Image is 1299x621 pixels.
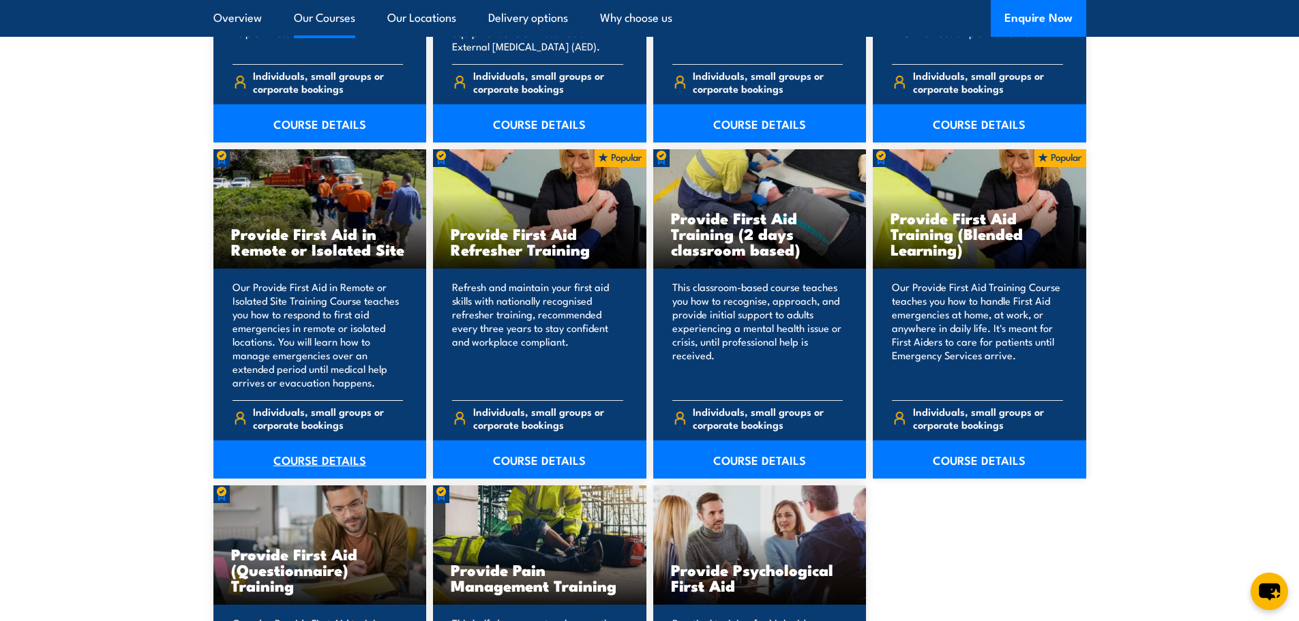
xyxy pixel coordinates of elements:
p: This classroom-based course teaches you how to recognise, approach, and provide initial support t... [672,280,843,389]
a: COURSE DETAILS [433,104,646,142]
span: Individuals, small groups or corporate bookings [253,405,403,431]
h3: Provide First Aid in Remote or Isolated Site [231,226,409,257]
h3: Provide Pain Management Training [451,562,629,593]
span: Individuals, small groups or corporate bookings [473,69,623,95]
a: COURSE DETAILS [213,104,427,142]
span: Individuals, small groups or corporate bookings [253,69,403,95]
a: COURSE DETAILS [653,440,867,479]
h3: Provide First Aid Training (Blended Learning) [891,210,1069,257]
a: COURSE DETAILS [213,440,427,479]
h3: Provide First Aid Refresher Training [451,226,629,257]
a: COURSE DETAILS [433,440,646,479]
h3: Provide Psychological First Aid [671,562,849,593]
a: COURSE DETAILS [873,104,1086,142]
span: Individuals, small groups or corporate bookings [913,405,1063,431]
p: Our Provide First Aid Training Course teaches you how to handle First Aid emergencies at home, at... [892,280,1063,389]
span: Individuals, small groups or corporate bookings [693,405,843,431]
h3: Provide First Aid Training (2 days classroom based) [671,210,849,257]
p: Refresh and maintain your first aid skills with nationally recognised refresher training, recomme... [452,280,623,389]
span: Individuals, small groups or corporate bookings [693,69,843,95]
p: Our Provide First Aid in Remote or Isolated Site Training Course teaches you how to respond to fi... [233,280,404,389]
span: Individuals, small groups or corporate bookings [913,69,1063,95]
a: COURSE DETAILS [873,440,1086,479]
h3: Provide First Aid (Questionnaire) Training [231,546,409,593]
button: chat-button [1251,573,1288,610]
span: Individuals, small groups or corporate bookings [473,405,623,431]
a: COURSE DETAILS [653,104,867,142]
